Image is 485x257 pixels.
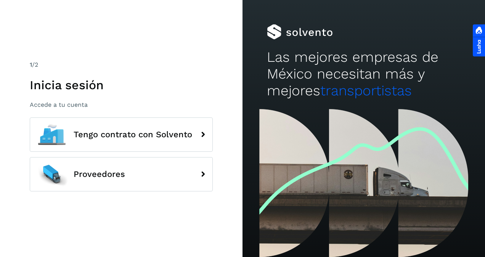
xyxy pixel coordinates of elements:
[74,170,125,179] span: Proveedores
[74,130,192,139] span: Tengo contrato con Solvento
[30,117,213,152] button: Tengo contrato con Solvento
[30,60,213,69] div: /2
[30,157,213,191] button: Proveedores
[267,49,461,100] h2: Las mejores empresas de México necesitan más y mejores
[320,82,412,99] span: transportistas
[30,101,213,108] p: Accede a tu cuenta
[30,78,213,92] h1: Inicia sesión
[30,61,32,68] span: 1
